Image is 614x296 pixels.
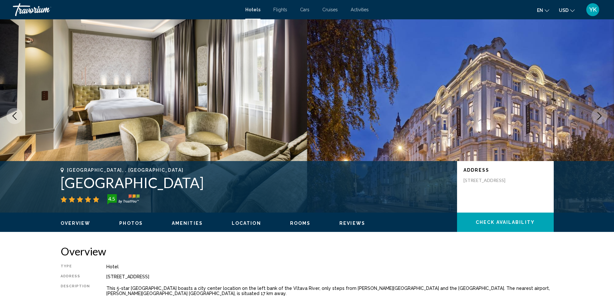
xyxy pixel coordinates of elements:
a: Cruises [322,7,338,12]
span: [GEOGRAPHIC_DATA], , [GEOGRAPHIC_DATA] [67,167,184,173]
p: This 5-star [GEOGRAPHIC_DATA] boasts a city center location on the left bank of the Vltava River,... [106,286,554,296]
div: Type [61,264,90,269]
button: User Menu [584,3,601,16]
button: Overview [61,220,91,226]
button: Location [232,220,261,226]
button: Previous image [6,108,23,124]
span: YK [589,6,597,13]
button: Next image [591,108,608,124]
button: Check Availability [457,213,554,232]
span: Check Availability [476,220,535,225]
a: Flights [273,7,287,12]
p: Address [463,167,547,173]
p: [STREET_ADDRESS] [463,177,515,183]
a: Cars [300,7,309,12]
div: 4.5 [105,195,118,203]
span: en [537,8,543,13]
a: Travorium [13,3,239,16]
span: USD [559,8,569,13]
div: Address [61,274,90,279]
div: Hotel [106,264,554,269]
img: trustyou-badge-hor.svg [107,194,140,205]
div: [STREET_ADDRESS] [106,274,554,279]
button: Rooms [290,220,311,226]
a: Activities [351,7,369,12]
button: Change language [537,5,549,15]
a: Hotels [245,7,260,12]
button: Amenities [172,220,203,226]
button: Photos [119,220,143,226]
h2: Overview [61,245,554,258]
button: Reviews [339,220,365,226]
h1: [GEOGRAPHIC_DATA] [61,174,451,191]
button: Change currency [559,5,575,15]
